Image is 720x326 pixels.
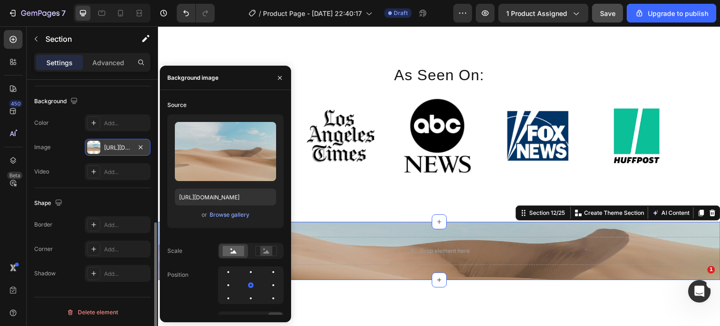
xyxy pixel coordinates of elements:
div: Scale [167,247,182,255]
div: Drop element here [262,221,312,228]
div: Shape [34,197,64,210]
div: Border [34,220,52,229]
div: [URL][DOMAIN_NAME] [104,144,131,152]
div: Upgrade to publish [635,8,708,18]
iframe: Intercom live chat [688,280,711,303]
span: Product Page - [DATE] 22:40:17 [263,8,362,18]
div: Corner [34,245,53,253]
p: Create Theme Section [426,182,486,191]
div: Add... [104,119,148,128]
div: Delete element [67,307,118,318]
button: Save [592,4,623,23]
img: gempages_551936119055319937-0006d43c-3cbb-4b5e-a5c4-d0401b356a02.png [242,70,320,149]
p: 7 [61,8,66,19]
div: Image [34,143,51,152]
img: preview-image [175,122,276,181]
div: 450 [9,100,22,107]
div: Source [167,101,187,109]
div: Background [34,95,80,108]
span: 1 product assigned [506,8,567,18]
span: or [202,209,207,220]
div: Video [34,167,49,176]
div: Section 12/25 [369,182,409,191]
img: gempages_551936119055319937-60d033fc-1447-462d-84e9-b10e00e2b6df.png [440,70,518,149]
span: / [259,8,261,18]
span: Save [600,9,615,17]
span: Draft [394,9,408,17]
div: Background image [167,74,218,82]
div: Browse gallery [210,211,249,219]
div: Add... [104,168,148,176]
p: Section [45,33,122,45]
div: Undo/Redo [177,4,215,23]
div: Color [34,119,49,127]
button: 7 [4,4,70,23]
div: Add... [104,270,148,278]
div: Beta [7,172,22,179]
input: https://example.com/image.jpg [175,189,276,205]
button: AI Content [492,181,533,192]
p: Advanced [92,58,124,68]
button: Upgrade to publish [627,4,716,23]
div: Add... [104,221,148,229]
span: 1 [707,266,715,273]
button: Browse gallery [209,210,250,220]
button: 1 product assigned [498,4,588,23]
p: Settings [46,58,73,68]
iframe: Design area [158,26,720,326]
div: Add... [104,245,148,254]
div: Position [167,271,188,279]
div: Shadow [34,269,56,278]
img: gempages_551936119055319937-f6a235ac-e7d0-4036-a12b-081fd98e0c18.png [341,70,419,149]
button: Delete element [34,305,150,320]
